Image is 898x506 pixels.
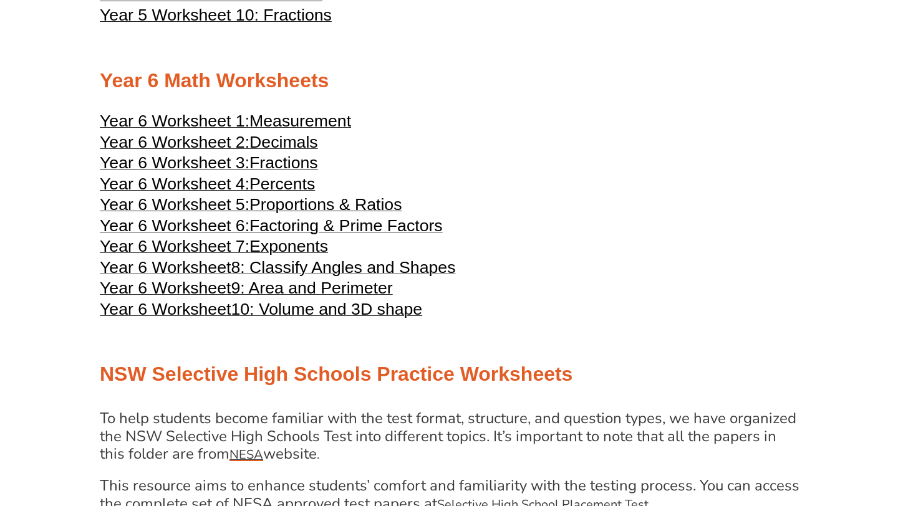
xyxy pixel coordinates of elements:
[100,174,249,193] span: Year 6 Worksheet 4:
[100,409,799,464] h4: To help students become familiar with the test format, structure, and question types, we have org...
[100,284,393,297] a: Year 6 Worksheet9: Area and Perimeter
[249,237,328,255] span: Exponents
[231,279,392,297] span: 9: Area and Perimeter
[100,112,249,130] span: Year 6 Worksheet 1:
[229,444,263,464] a: NESA
[100,180,315,193] a: Year 6 Worksheet 4:Percents
[100,305,422,318] a: Year 6 Worksheet10: Volume and 3D shape
[100,258,231,277] span: Year 6 Worksheet
[100,300,231,318] span: Year 6 Worksheet
[100,264,456,276] a: Year 6 Worksheet8: Classify Angles and Shapes
[249,195,402,214] span: Proportions & Ratios
[100,222,443,234] a: Year 6 Worksheet 6:Factoring & Prime Factors
[100,138,318,151] a: Year 6 Worksheet 2:Decimals
[100,201,402,213] a: Year 6 Worksheet 5:Proportions & Ratios
[100,237,249,255] span: Year 6 Worksheet 7:
[100,11,332,24] a: Year 5 Worksheet 10: Fractions
[100,279,231,297] span: Year 6 Worksheet
[249,174,315,193] span: Percents
[100,133,249,151] span: Year 6 Worksheet 2:
[100,159,318,171] a: Year 6 Worksheet 3:Fractions
[100,361,798,388] h2: NSW Selective High Schools Practice Worksheets
[100,242,328,255] a: Year 6 Worksheet 7:Exponents
[100,195,249,214] span: Year 6 Worksheet 5:
[249,133,318,151] span: Decimals
[100,153,249,172] span: Year 6 Worksheet 3:
[100,6,332,24] span: Year 5 Worksheet 10: Fractions
[249,216,443,235] span: Factoring & Prime Factors
[100,68,798,94] h2: Year 6 Math Worksheets
[231,300,422,318] span: 10: Volume and 3D shape
[231,258,455,277] span: 8: Classify Angles and Shapes
[229,446,263,463] span: NESA
[100,216,249,235] span: Year 6 Worksheet 6:
[684,365,898,506] iframe: Chat Widget
[100,117,351,130] a: Year 6 Worksheet 1:Measurement
[317,446,320,463] span: .
[249,112,351,130] span: Measurement
[249,153,318,172] span: Fractions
